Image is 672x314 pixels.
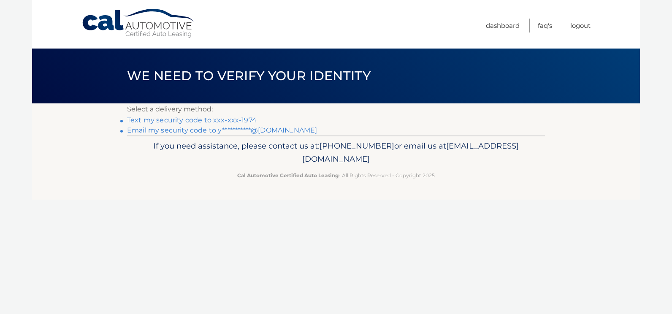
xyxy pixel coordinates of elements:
[133,139,539,166] p: If you need assistance, please contact us at: or email us at
[570,19,591,32] a: Logout
[127,68,371,84] span: We need to verify your identity
[320,141,394,151] span: [PHONE_NUMBER]
[133,171,539,180] p: - All Rights Reserved - Copyright 2025
[237,172,339,179] strong: Cal Automotive Certified Auto Leasing
[127,116,257,124] a: Text my security code to xxx-xxx-1974
[81,8,195,38] a: Cal Automotive
[538,19,552,32] a: FAQ's
[127,103,545,115] p: Select a delivery method:
[486,19,520,32] a: Dashboard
